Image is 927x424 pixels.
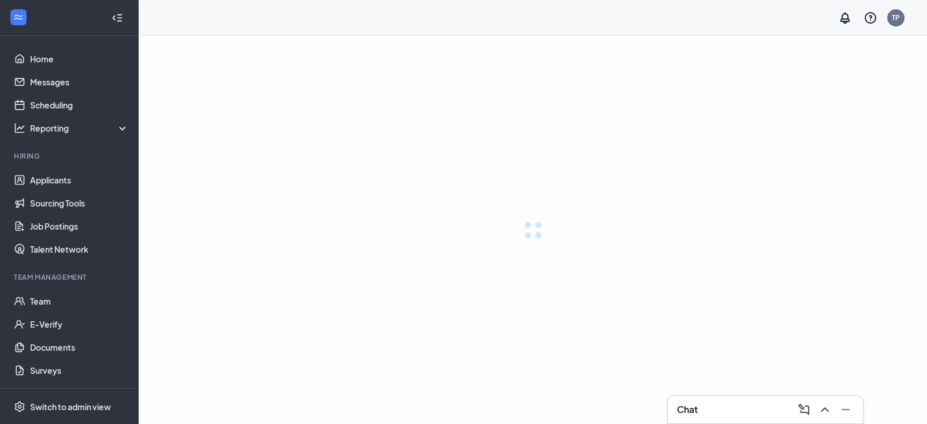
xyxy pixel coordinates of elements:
[30,93,129,117] a: Scheduling
[863,11,877,25] svg: QuestionInfo
[30,47,129,70] a: Home
[111,12,123,24] svg: Collapse
[30,238,129,261] a: Talent Network
[30,290,129,313] a: Team
[13,12,24,23] svg: WorkstreamLogo
[30,401,111,412] div: Switch to admin view
[30,70,129,93] a: Messages
[14,151,126,161] div: Hiring
[30,192,129,215] a: Sourcing Tools
[838,11,852,25] svg: Notifications
[30,215,129,238] a: Job Postings
[814,400,833,419] button: ChevronUp
[30,122,129,134] div: Reporting
[835,400,854,419] button: Minimize
[30,359,129,382] a: Surveys
[14,272,126,282] div: Team Management
[30,336,129,359] a: Documents
[892,13,900,22] div: TP
[30,168,129,192] a: Applicants
[839,403,852,417] svg: Minimize
[794,400,812,419] button: ComposeMessage
[797,403,811,417] svg: ComposeMessage
[677,403,698,416] h3: Chat
[818,403,832,417] svg: ChevronUp
[14,122,25,134] svg: Analysis
[14,401,25,412] svg: Settings
[30,313,129,336] a: E-Verify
